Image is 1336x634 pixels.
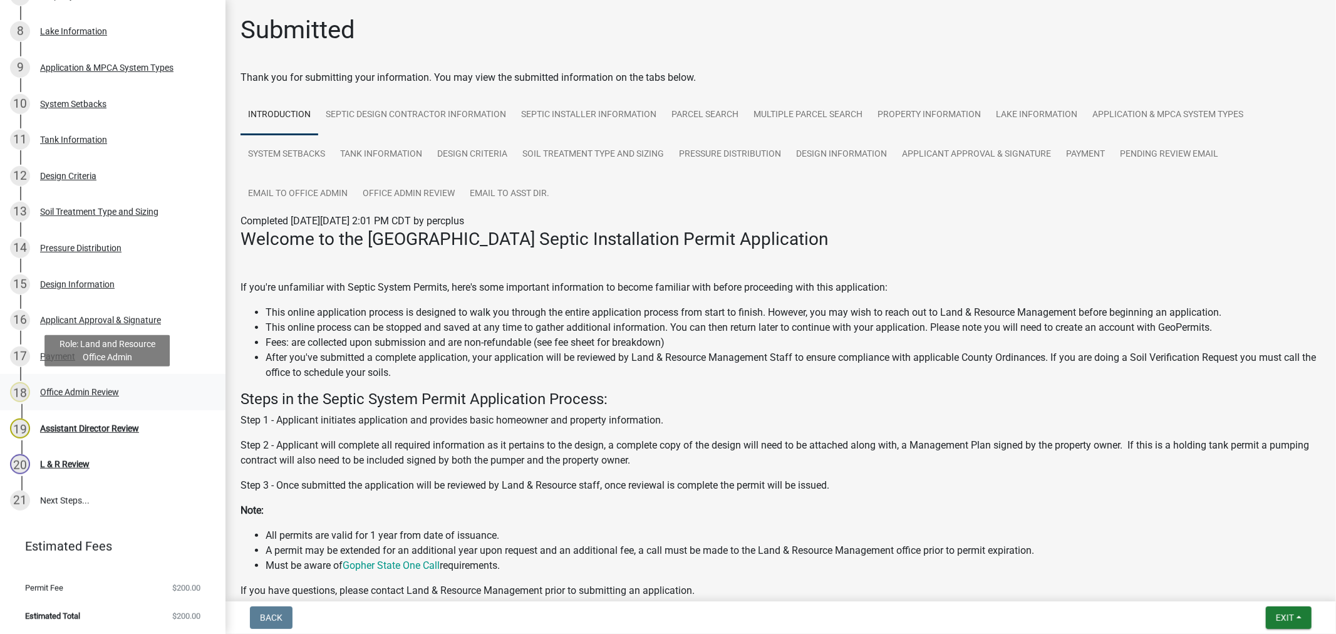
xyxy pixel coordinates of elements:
li: A permit may be extended for an additional year upon request and an additional fee, a call must b... [266,543,1321,558]
a: Gopher State One Call [343,559,440,571]
div: Design Criteria [40,172,96,180]
div: Pressure Distribution [40,244,122,252]
a: Soil Treatment Type and Sizing [515,135,671,175]
p: If you're unfamiliar with Septic System Permits, here's some important information to become fami... [241,280,1321,295]
a: Parcel search [664,95,746,135]
span: $200.00 [172,612,200,620]
li: This online application process is designed to walk you through the entire application process fr... [266,305,1321,320]
span: Estimated Total [25,612,80,620]
div: 20 [10,454,30,474]
li: Fees: are collected upon submission and are non-refundable (see fee sheet for breakdown) [266,335,1321,350]
div: 13 [10,202,30,222]
a: Pending review Email [1112,135,1226,175]
div: 10 [10,94,30,114]
a: Tank Information [333,135,430,175]
div: 8 [10,21,30,41]
div: L & R Review [40,460,90,469]
strong: Note: [241,504,264,516]
p: Step 3 - Once submitted the application will be reviewed by Land & Resource staff, once reviewal ... [241,478,1321,493]
a: Email to Office Admin [241,174,355,214]
span: $200.00 [172,584,200,592]
div: Applicant Approval & Signature [40,316,161,325]
a: Application & MPCA System Types [1085,95,1251,135]
a: Multiple Parcel Search [746,95,870,135]
div: Payment [40,352,75,361]
a: Design Information [789,135,894,175]
div: Design Information [40,280,115,289]
a: Office Admin Review [355,174,462,214]
a: Lake Information [988,95,1085,135]
div: 21 [10,491,30,511]
a: Pressure Distribution [671,135,789,175]
a: Septic Design Contractor Information [318,95,514,135]
h4: Steps in the Septic System Permit Application Process: [241,390,1321,408]
div: 11 [10,130,30,150]
li: All permits are valid for 1 year from date of issuance. [266,528,1321,543]
div: Role: Land and Resource Office Admin [44,335,170,366]
a: Property Information [870,95,988,135]
span: Back [260,613,282,623]
h3: Welcome to the [GEOGRAPHIC_DATA] Septic Installation Permit Application [241,229,1321,250]
a: System Setbacks [241,135,333,175]
div: Office Admin Review [40,388,119,397]
button: Exit [1266,606,1312,629]
a: Septic Installer Information [514,95,664,135]
div: Application & MPCA System Types [40,63,173,72]
a: Payment [1059,135,1112,175]
a: Estimated Fees [10,534,205,559]
div: 12 [10,166,30,186]
li: After you've submitted a complete application, your application will be reviewed by Land & Resour... [266,350,1321,380]
div: Lake Information [40,27,107,36]
p: Step 1 - Applicant initiates application and provides basic homeowner and property information. [241,413,1321,428]
a: Design Criteria [430,135,515,175]
a: Email to Asst Dir. [462,174,557,214]
div: System Setbacks [40,100,106,108]
p: Step 2 - Applicant will complete all required information as it pertains to the design, a complet... [241,438,1321,468]
p: If you have questions, please contact Land & Resource Management prior to submitting an application. [241,583,1321,598]
div: 15 [10,274,30,294]
a: Applicant Approval & Signature [894,135,1059,175]
div: Tank Information [40,135,107,144]
div: 19 [10,418,30,439]
span: Permit Fee [25,584,63,592]
div: 14 [10,238,30,258]
span: Completed [DATE][DATE] 2:01 PM CDT by percplus [241,215,464,227]
div: 17 [10,346,30,366]
a: Introduction [241,95,318,135]
li: Must be aware of requirements. [266,558,1321,573]
div: Thank you for submitting your information. You may view the submitted information on the tabs below. [241,70,1321,85]
li: This online process can be stopped and saved at any time to gather additional information. You ca... [266,320,1321,335]
div: Assistant Director Review [40,424,139,433]
h1: Submitted [241,15,355,45]
div: Soil Treatment Type and Sizing [40,207,158,216]
button: Back [250,606,293,629]
div: 16 [10,310,30,330]
div: 9 [10,58,30,78]
span: Exit [1276,613,1294,623]
div: 18 [10,382,30,402]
